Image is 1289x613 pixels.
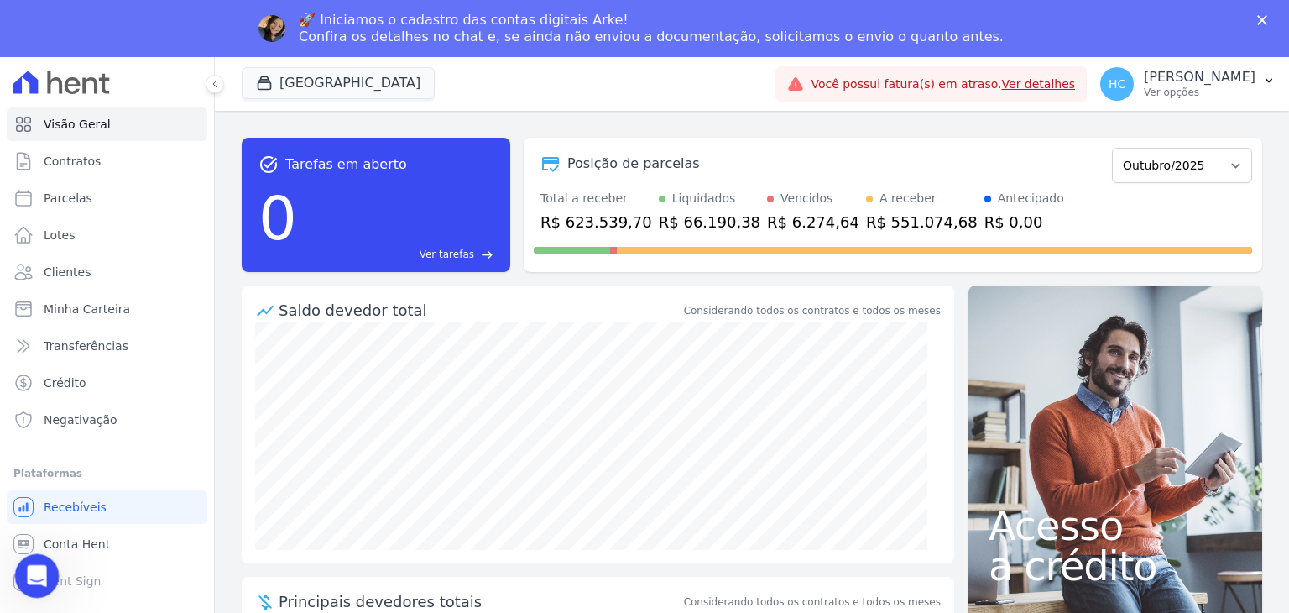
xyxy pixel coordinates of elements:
div: R$ 66.190,38 [659,211,760,233]
a: Transferências [7,329,207,363]
a: Lotes [7,218,207,252]
span: Principais devedores totais [279,590,681,613]
a: Crédito [7,366,207,400]
a: Contratos [7,144,207,178]
div: Total a receber [540,190,652,207]
span: Negativação [44,411,117,428]
div: Vencidos [780,190,832,207]
span: east [481,249,493,261]
div: R$ 623.539,70 [540,211,652,233]
div: Plataformas [13,464,201,484]
span: Parcelas [44,190,92,207]
div: R$ 0,00 [984,211,1064,233]
button: [GEOGRAPHIC_DATA] [242,67,435,99]
span: Transferências [44,338,128,354]
span: Contratos [44,153,101,170]
span: Você possui fatura(s) em atraso. [811,76,1075,93]
span: Tarefas em aberto [285,155,407,175]
span: HC [1109,78,1125,90]
span: Ver tarefas [420,247,474,262]
span: a crédito [989,546,1242,586]
div: 0 [258,175,297,262]
span: Crédito [44,375,86,391]
div: Saldo devedor total [279,299,681,322]
iframe: Intercom live chat [15,554,60,599]
p: Ver opções [1144,86,1255,99]
span: Lotes [44,227,76,244]
a: Negativação [7,403,207,437]
div: R$ 6.274,64 [767,211,859,233]
a: Ver tarefas east [304,247,493,262]
div: R$ 551.074,68 [866,211,978,233]
div: Considerando todos os contratos e todos os meses [684,303,941,318]
p: [PERSON_NAME] [1144,69,1255,86]
div: Fechar [1257,15,1274,25]
div: Liquidados [672,190,736,207]
span: Minha Carteira [44,301,130,317]
span: Recebíveis [44,499,107,516]
span: task_alt [258,155,279,175]
a: Visão Geral [7,107,207,141]
div: 🚀 Iniciamos o cadastro das contas digitais Arke! Confira os detalhes no chat e, se ainda não envi... [299,12,1004,45]
div: Antecipado [998,190,1064,207]
a: Recebíveis [7,490,207,524]
a: Ver detalhes [1002,77,1076,91]
span: Visão Geral [44,116,111,133]
a: Parcelas [7,181,207,215]
span: Conta Hent [44,536,110,553]
span: Acesso [989,506,1242,546]
button: HC [PERSON_NAME] Ver opções [1087,60,1289,107]
span: Clientes [44,264,91,280]
a: Minha Carteira [7,292,207,326]
div: A receber [879,190,937,207]
span: Considerando todos os contratos e todos os meses [684,595,941,610]
a: Conta Hent [7,527,207,561]
div: Posição de parcelas [567,154,700,174]
a: Clientes [7,255,207,289]
img: Profile image for Adriane [258,15,285,42]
